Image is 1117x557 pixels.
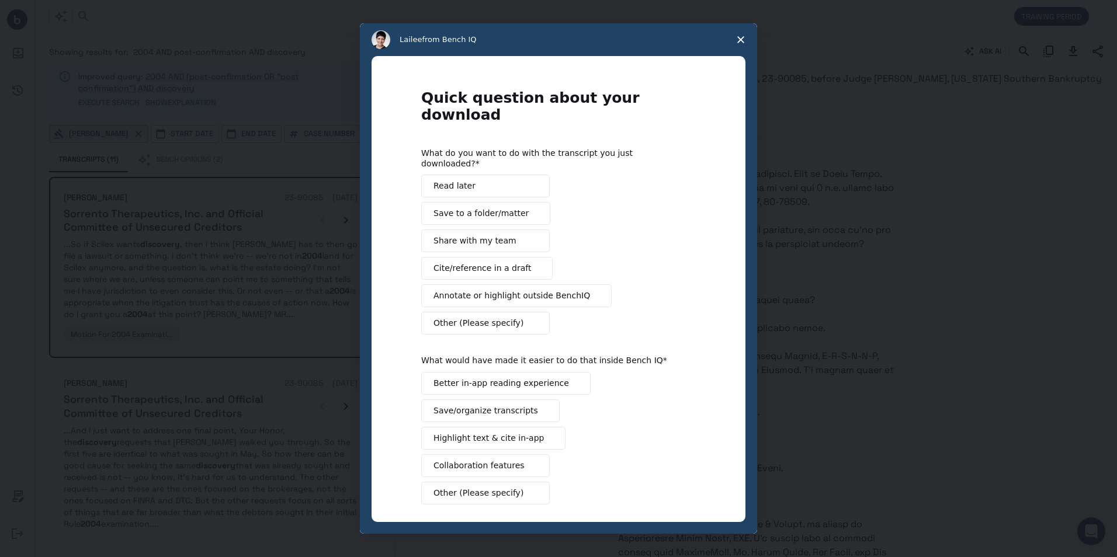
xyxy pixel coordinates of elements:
[422,35,476,44] span: from Bench IQ
[372,30,390,49] img: Profile image for Lailee
[421,454,550,477] button: Collaboration features
[421,148,678,169] div: What do you want to do with the transcript you just downloaded?
[433,207,529,220] span: Save to a folder/matter
[433,487,523,499] span: Other (Please specify)
[433,317,523,329] span: Other (Please specify)
[421,257,553,280] button: Cite/reference in a draft
[433,290,590,302] span: Annotate or highlight outside BenchIQ
[724,23,757,56] span: Close survey
[421,399,560,422] button: Save/organize transcripts
[421,355,678,365] div: What would have made it easier to do that inside Bench IQ
[433,180,476,192] span: Read later
[433,432,544,444] span: Highlight text & cite in-app
[421,372,591,395] button: Better in-app reading experience
[421,229,550,252] button: Share with my team
[421,284,612,307] button: Annotate or highlight outside BenchIQ
[421,90,696,130] h1: Quick question about your download
[421,312,550,335] button: Other (Please specify)
[433,262,531,274] span: Cite/reference in a draft
[433,459,525,472] span: Collaboration features
[433,405,538,417] span: Save/organize transcripts
[433,377,569,389] span: Better in-app reading experience
[421,427,566,450] button: Highlight text & cite in-app
[421,482,550,504] button: Other (Please specify)
[421,202,550,225] button: Save to a folder/matter
[400,35,422,44] span: Lailee
[421,175,550,197] button: Read later
[433,235,516,247] span: Share with my team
